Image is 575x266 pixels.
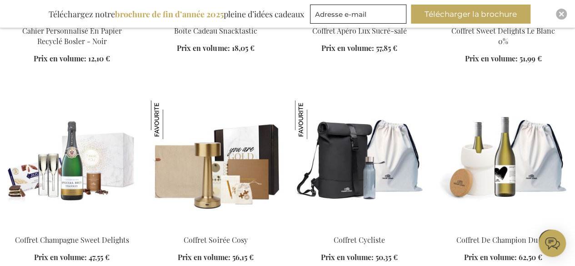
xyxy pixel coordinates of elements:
[310,5,409,26] form: marketing offers and promotions
[232,252,254,262] span: 56,15 €
[177,43,230,53] span: Prix en volume:
[295,223,424,232] a: Cyclist's Gift Set Coffret Cycliste
[295,100,334,139] img: Coffret Cycliste
[151,100,280,228] img: Cosy Evenings Gift Set
[34,54,110,64] a: Prix en volume: 12,10 €
[34,252,110,263] a: Prix en volume: 47,55 €
[464,252,517,262] span: Prix en volume:
[7,100,136,228] img: Sweet Delights Champagne Set
[310,5,406,24] input: Adresse e-mail
[312,26,407,35] a: Coffret Apéro Lux Sucré-salé
[231,43,254,53] span: 18,05 €
[177,43,254,54] a: Prix en volume: 18,05 €
[184,235,247,245] a: Coffret Soirée Cosy
[375,252,398,262] span: 50,35 €
[519,54,541,63] span: 51,99 €
[115,9,224,20] b: brochure de fin d’année 2025
[321,252,398,263] a: Prix en volume: 50,35 €
[321,43,374,53] span: Prix en volume:
[34,252,87,262] span: Prix en volume:
[15,235,129,245] a: Coffret Champagne Sweet Delights
[411,5,530,24] button: Télécharger la brochure
[34,54,86,63] span: Prix en volume:
[174,26,257,35] a: Boîte Cadeau Snacktastic
[178,252,254,263] a: Prix en volume: 56,15 €
[556,9,567,20] div: Close
[295,100,424,228] img: Cyclist's Gift Set
[178,252,230,262] span: Prix en volume:
[88,54,110,63] span: 12,10 €
[334,235,385,245] a: Coffret Cycliste
[559,11,564,17] img: Close
[45,5,308,24] div: Téléchargez notre pleine d’idées cadeaux
[7,223,136,232] a: Sweet Delights Champagne Set
[89,252,110,262] span: 47,55 €
[465,54,517,63] span: Prix en volume:
[321,43,397,54] a: Prix en volume: 57,85 €
[456,235,550,245] a: Coffret De Champion Du Vin
[376,43,397,53] span: 57,85 €
[151,223,280,232] a: Cosy Evenings Gift Set Coffret Soirée Cosy
[451,26,555,46] a: Coffret Sweet Delights Le Blanc 0%
[151,100,190,139] img: Coffret Soirée Cosy
[464,252,542,263] a: Prix en volume: 62,50 €
[465,54,541,64] a: Prix en volume: 51,99 €
[22,26,122,46] a: Cahier Personnalisé En Papier Recyclé Bosler - Noir
[439,100,568,228] img: Wine Champion Gift Set
[539,230,566,257] iframe: belco-activator-frame
[321,252,374,262] span: Prix en volume:
[439,223,568,232] a: Wine Champion Gift Set
[519,252,542,262] span: 62,50 €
